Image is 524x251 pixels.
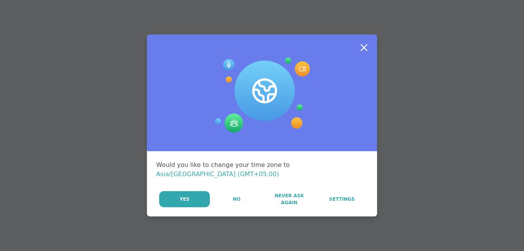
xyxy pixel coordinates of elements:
[156,160,368,179] div: Would you like to change your time zone to
[267,192,311,206] span: Never Ask Again
[159,191,210,207] button: Yes
[214,58,310,133] img: Session Experience
[329,196,355,203] span: Settings
[156,170,279,178] span: Asia/[GEOGRAPHIC_DATA] (GMT+05:00)
[263,191,315,207] button: Never Ask Again
[211,191,262,207] button: No
[233,196,241,203] span: No
[180,196,189,203] span: Yes
[316,191,368,207] a: Settings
